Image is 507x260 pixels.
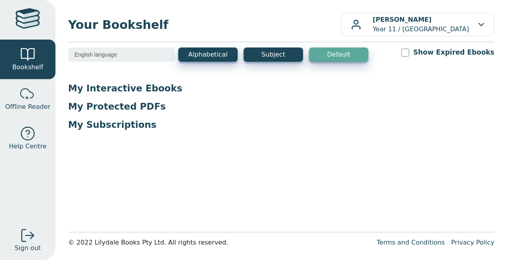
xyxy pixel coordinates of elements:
a: Terms and Conditions [377,239,445,246]
input: Search bookshelf (E.g: psychology) [68,47,175,62]
span: Help Centre [9,142,46,151]
span: Sign out [15,243,41,253]
button: Default [309,47,368,62]
button: Alphabetical [178,47,238,62]
span: Offline Reader [5,102,50,112]
div: © 2022 Lilydale Books Pty Ltd. All rights reserved. [68,238,370,247]
a: Privacy Policy [451,239,494,246]
p: My Interactive Ebooks [68,82,494,94]
p: My Subscriptions [68,119,494,131]
span: Your Bookshelf [68,16,341,34]
label: Show Expired Ebooks [413,47,494,57]
p: My Protected PDFs [68,101,494,112]
button: Subject [244,47,303,62]
p: Year 11 / [GEOGRAPHIC_DATA] [373,15,469,34]
span: Bookshelf [12,63,43,72]
b: [PERSON_NAME] [373,16,432,23]
button: [PERSON_NAME]Year 11 / [GEOGRAPHIC_DATA] [341,13,494,36]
